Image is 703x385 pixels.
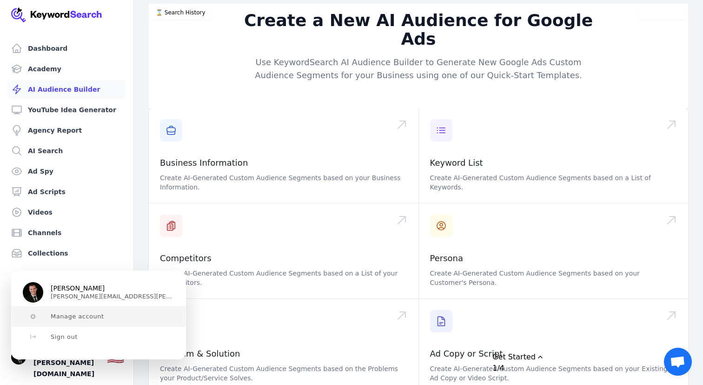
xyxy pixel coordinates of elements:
img: Your Company [11,7,102,22]
a: Ad Spy [7,162,126,181]
button: Video Tutorial [638,6,686,20]
button: ⌛️ Search History [151,6,211,20]
a: Channels [7,223,126,242]
a: AI Search [7,142,126,160]
a: Agency Report [7,121,126,140]
p: Use KeywordSearch AI Audience Builder to Generate New Google Ads Custom Audience Segments for you... [240,56,597,82]
a: Business Information [160,158,248,168]
div: 1/4 [492,363,504,374]
h2: Create a New AI Audience for Google Ads [240,11,597,48]
a: Ad Copy or Script [430,349,503,358]
img: Marcus Gagye [23,282,43,303]
a: Videos [7,203,126,222]
a: AI Audience Builder [7,80,126,99]
a: Keyword List [430,158,483,168]
span: Manage account [51,313,104,320]
div: User button popover [11,270,186,359]
a: Competitors [160,253,212,263]
div: Open chat [664,348,692,376]
span: Sign out [51,333,78,341]
p: [PERSON_NAME][EMAIL_ADDRESS][PERSON_NAME][DOMAIN_NAME] [51,292,174,300]
div: Get Started [492,351,536,363]
a: Problem & Solution [160,349,240,358]
span: [PERSON_NAME] [51,284,105,293]
img: Marcus Gagye [11,350,26,365]
button: Close user button [11,350,26,365]
a: Persona [430,253,464,263]
button: Expand Checklist [492,351,692,374]
div: Drag to move checklist [492,351,692,363]
a: Academy [7,60,126,78]
a: YouTube Idea Generator [7,101,126,119]
a: Dashboard [7,39,126,58]
a: Collections [7,244,126,263]
a: Ad Scripts [7,182,126,201]
div: Get Started [492,351,692,374]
